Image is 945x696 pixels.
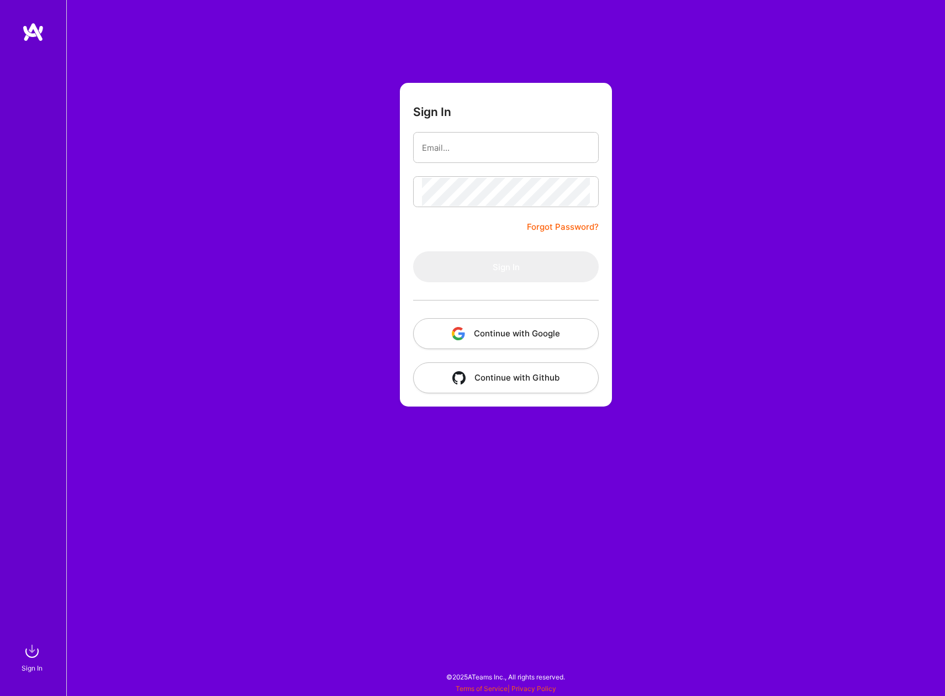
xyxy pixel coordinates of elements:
[22,22,44,42] img: logo
[527,220,599,234] a: Forgot Password?
[23,640,43,674] a: sign inSign In
[22,662,43,674] div: Sign In
[456,684,508,693] a: Terms of Service
[422,134,590,162] input: Email...
[413,362,599,393] button: Continue with Github
[66,663,945,690] div: © 2025 ATeams Inc., All rights reserved.
[511,684,556,693] a: Privacy Policy
[456,684,556,693] span: |
[413,318,599,349] button: Continue with Google
[21,640,43,662] img: sign in
[452,327,465,340] img: icon
[413,251,599,282] button: Sign In
[413,105,451,119] h3: Sign In
[452,371,466,384] img: icon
